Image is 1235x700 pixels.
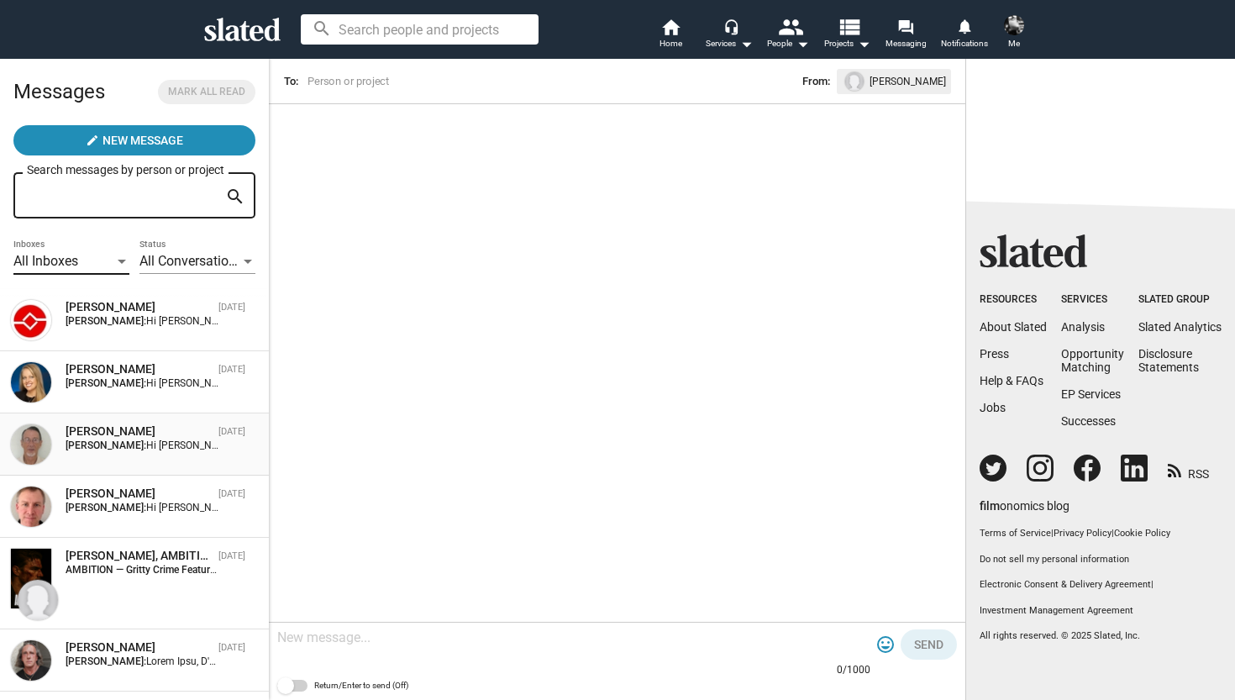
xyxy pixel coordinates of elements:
[1111,528,1114,539] span: |
[1138,293,1222,307] div: Slated Group
[886,34,927,54] span: Messaging
[980,320,1047,334] a: About Slated
[897,18,913,34] mat-icon: forum
[817,17,876,54] button: Projects
[980,401,1006,414] a: Jobs
[914,629,943,660] span: Send
[901,629,957,660] button: Send
[1054,528,1111,539] a: Privacy Policy
[778,14,802,39] mat-icon: people
[767,34,809,54] div: People
[870,72,946,91] span: [PERSON_NAME]
[980,499,1000,513] span: film
[218,426,245,437] time: [DATE]
[218,642,245,653] time: [DATE]
[706,34,753,54] div: Services
[218,302,245,313] time: [DATE]
[941,34,988,54] span: Notifications
[876,17,935,54] a: Messaging
[66,486,212,502] div: James Schafer
[980,579,1151,590] a: Electronic Consent & Delivery Agreement
[225,184,245,210] mat-icon: search
[66,299,212,315] div: Elvis Miolan
[66,361,212,377] div: Kelly Landreth
[218,364,245,375] time: [DATE]
[956,18,972,34] mat-icon: notifications
[301,14,539,45] input: Search people and projects
[980,630,1222,643] p: All rights reserved. © 2025 Slated, Inc.
[66,655,146,667] strong: [PERSON_NAME]:
[641,17,700,54] a: Home
[736,34,756,54] mat-icon: arrow_drop_down
[875,634,896,655] mat-icon: tag_faces
[168,83,245,101] span: Mark all read
[13,71,105,112] h2: Messages
[11,549,51,608] img: AMBITION — Gritty Crime Feature in the Style of The Gentlemen | Seeking Executive Producer / Fina...
[1061,414,1116,428] a: Successes
[980,374,1043,387] a: Help & FAQs
[13,253,78,269] span: All Inboxes
[86,134,99,147] mat-icon: create
[66,315,146,327] strong: [PERSON_NAME]:
[935,17,994,54] a: Notifications
[700,17,759,54] button: Services
[723,18,738,34] mat-icon: headset_mic
[66,564,572,576] strong: AMBITION — Gritty Crime Feature in the Style of The Gentlemen | Seeking Executive Producer / Fina...
[139,253,243,269] span: All Conversations
[1114,528,1170,539] a: Cookie Policy
[1138,320,1222,334] a: Slated Analytics
[284,75,298,87] span: To:
[1061,293,1124,307] div: Services
[11,424,51,465] img: Bob Hungate
[1138,347,1199,374] a: DisclosureStatements
[1008,34,1020,54] span: Me
[980,528,1051,539] a: Terms of Service
[980,554,1222,566] button: Do not sell my personal information
[66,548,212,564] div: Jessica Sodi, AMBITION — Gritty Crime Feature in the Style of The Gentlemen | Seeking Executive P...
[980,347,1009,361] a: Press
[1168,456,1209,482] a: RSS
[102,125,183,155] span: New Message
[1051,528,1054,539] span: |
[980,605,1222,618] a: Investment Management Agreement
[980,293,1047,307] div: Resources
[802,72,830,91] span: From:
[218,550,245,561] time: [DATE]
[66,639,212,655] div: Cody Cowell
[660,17,681,37] mat-icon: home
[11,300,51,340] img: Elvis Miolan
[11,640,51,681] img: Cody Cowell
[305,73,595,90] input: Person or project
[13,125,255,155] button: New Message
[994,12,1034,55] button: Egor KhriakovMe
[1061,347,1124,374] a: OpportunityMatching
[158,80,255,104] button: Mark all read
[11,362,51,403] img: Kelly Landreth
[66,502,146,513] strong: [PERSON_NAME]:
[1061,320,1105,334] a: Analysis
[824,34,870,54] span: Projects
[314,676,408,696] span: Return/Enter to send (Off)
[837,664,870,677] mat-hint: 0/1000
[759,17,817,54] button: People
[218,488,245,499] time: [DATE]
[11,487,51,527] img: James Schafer
[837,14,861,39] mat-icon: view_list
[66,377,146,389] strong: [PERSON_NAME]:
[980,485,1069,514] a: filmonomics blog
[66,424,212,439] div: Bob Hungate
[1151,579,1154,590] span: |
[18,580,58,620] img: Jessica Sodi
[1061,387,1121,401] a: EP Services
[845,72,864,91] img: undefined
[66,439,146,451] strong: [PERSON_NAME]:
[1004,15,1024,35] img: Egor Khriakov
[854,34,874,54] mat-icon: arrow_drop_down
[660,34,682,54] span: Home
[792,34,812,54] mat-icon: arrow_drop_down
